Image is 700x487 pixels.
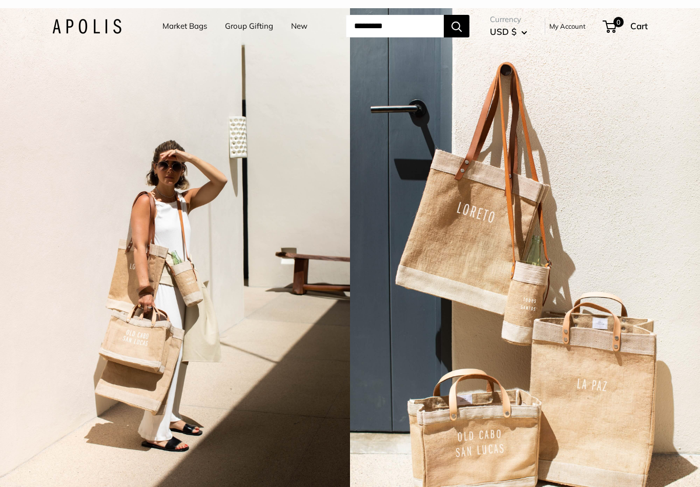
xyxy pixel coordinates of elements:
span: Currency [490,12,527,27]
span: 0 [613,17,624,27]
a: Group Gifting [225,19,273,33]
span: USD $ [490,26,517,37]
button: USD $ [490,24,527,40]
input: Search... [346,15,444,37]
a: My Account [549,20,586,32]
a: Market Bags [162,19,207,33]
a: New [291,19,307,33]
span: Cart [630,21,648,31]
button: Search [444,15,469,37]
a: 0 Cart [604,18,648,34]
img: Apolis [52,19,121,34]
